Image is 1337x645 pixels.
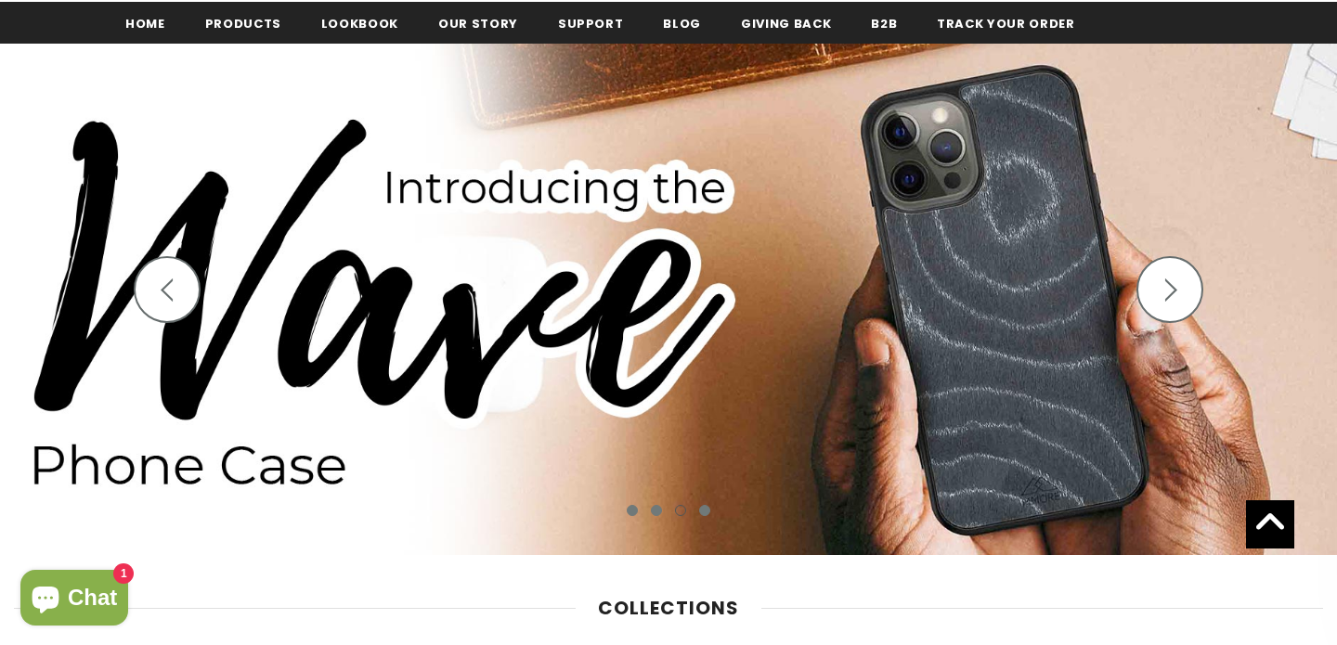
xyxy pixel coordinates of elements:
a: Lookbook [321,2,398,44]
a: support [558,2,624,44]
a: Track your order [937,2,1074,44]
span: Our Story [438,15,518,32]
span: support [558,15,624,32]
span: Blog [663,15,701,32]
span: B2B [871,15,897,32]
button: 2 [651,505,662,516]
button: 1 [627,505,638,516]
span: Collections [598,595,739,621]
span: Products [205,15,281,32]
span: Giving back [741,15,831,32]
button: 3 [675,505,686,516]
span: Home [125,15,165,32]
a: Our Story [438,2,518,44]
span: Track your order [937,15,1074,32]
span: Lookbook [321,15,398,32]
a: Blog [663,2,701,44]
button: 4 [699,505,710,516]
inbox-online-store-chat: Shopify online store chat [15,570,134,630]
a: B2B [871,2,897,44]
a: Home [125,2,165,44]
a: Products [205,2,281,44]
a: Giving back [741,2,831,44]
